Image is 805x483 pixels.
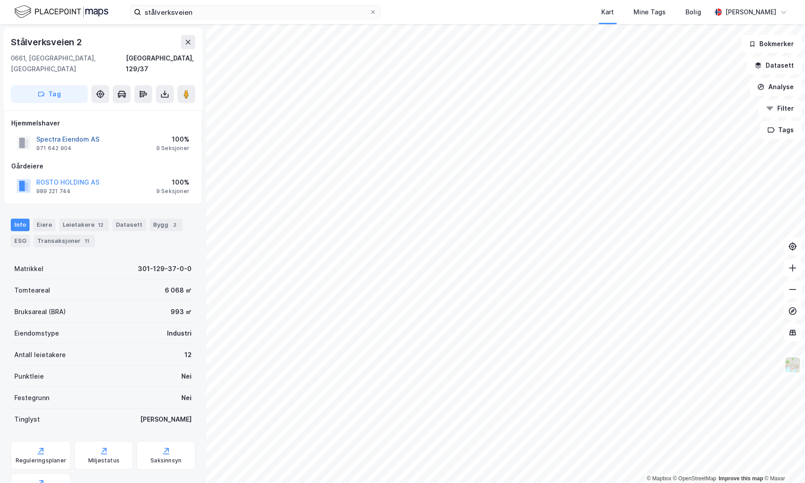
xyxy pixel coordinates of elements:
[14,349,66,360] div: Antall leietakere
[165,285,192,296] div: 6 068 ㎡
[150,457,181,464] div: Saksinnsyn
[634,7,666,17] div: Mine Tags
[11,235,30,247] div: ESG
[138,263,192,274] div: 301-129-37-0-0
[156,145,189,152] div: 9 Seksjoner
[140,414,192,425] div: [PERSON_NAME]
[16,457,66,464] div: Reguleringsplaner
[33,219,56,231] div: Eiere
[760,440,805,483] div: Kontrollprogram for chat
[184,349,192,360] div: 12
[171,306,192,317] div: 993 ㎡
[784,356,801,373] img: Z
[11,35,84,49] div: Stålverksveien 2
[11,118,195,129] div: Hjemmelshaver
[11,161,195,172] div: Gårdeiere
[14,4,108,20] img: logo.f888ab2527a4732fd821a326f86c7f29.svg
[126,53,195,74] div: [GEOGRAPHIC_DATA], 129/37
[181,392,192,403] div: Nei
[14,263,43,274] div: Matrikkel
[167,328,192,339] div: Industri
[181,371,192,382] div: Nei
[156,134,189,145] div: 100%
[141,5,369,19] input: Søk på adresse, matrikkel, gårdeiere, leietakere eller personer
[14,328,59,339] div: Eiendomstype
[14,414,40,425] div: Tinglyst
[59,219,109,231] div: Leietakere
[150,219,183,231] div: Bygg
[36,188,71,195] div: 989 221 744
[88,457,120,464] div: Miljøstatus
[760,121,801,139] button: Tags
[34,235,95,247] div: Transaksjoner
[96,220,105,229] div: 12
[758,99,801,117] button: Filter
[112,219,146,231] div: Datasett
[685,7,701,17] div: Bolig
[11,85,88,103] button: Tag
[14,392,49,403] div: Festegrunn
[156,188,189,195] div: 9 Seksjoner
[11,219,30,231] div: Info
[82,237,91,246] div: 11
[760,440,805,483] iframe: Chat Widget
[719,475,763,482] a: Improve this map
[749,78,801,96] button: Analyse
[14,371,44,382] div: Punktleie
[14,285,50,296] div: Tomteareal
[741,35,801,53] button: Bokmerker
[36,145,72,152] div: 971 642 904
[156,177,189,188] div: 100%
[170,220,179,229] div: 2
[601,7,614,17] div: Kart
[747,56,801,74] button: Datasett
[725,7,776,17] div: [PERSON_NAME]
[14,306,66,317] div: Bruksareal (BRA)
[673,475,716,482] a: OpenStreetMap
[647,475,671,482] a: Mapbox
[11,53,126,74] div: 0661, [GEOGRAPHIC_DATA], [GEOGRAPHIC_DATA]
